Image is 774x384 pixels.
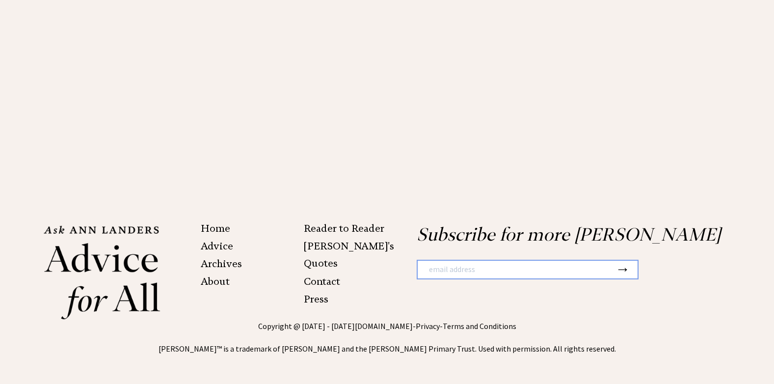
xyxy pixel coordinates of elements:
[201,222,230,234] a: Home
[416,321,440,331] a: Privacy
[159,321,616,354] span: Copyright @ [DATE] - [DATE] - - [PERSON_NAME]™ is a trademark of [PERSON_NAME] and the [PERSON_NA...
[304,275,340,287] a: Contact
[201,275,230,287] a: About
[304,222,384,234] a: Reader to Reader
[443,321,516,331] a: Terms and Conditions
[418,261,615,278] input: email address
[387,224,731,310] div: Subscribe for more [PERSON_NAME]
[615,261,630,277] button: →
[201,240,233,252] a: Advice
[201,258,242,270] a: Archives
[304,293,328,305] a: Press
[355,321,413,331] a: [DOMAIN_NAME]
[304,240,394,269] a: [PERSON_NAME]'s Quotes
[44,224,160,320] img: Ann%20Landers%20footer%20logo_small.png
